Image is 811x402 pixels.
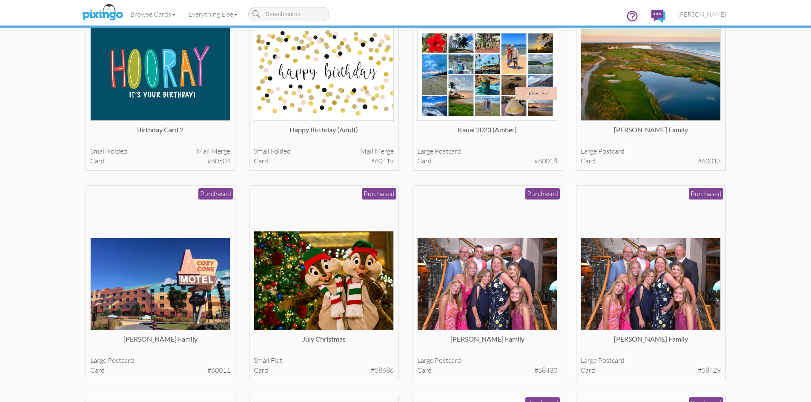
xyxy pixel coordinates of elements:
[182,3,244,25] a: Everything Else
[197,146,230,156] span: Mail merge
[90,24,230,121] img: 127658-1-1738706135014-6862e533904c6358-qa.jpg
[80,2,125,23] img: pixingo logo
[435,147,461,155] span: postcard
[108,356,134,365] span: postcard
[90,356,106,365] span: large
[271,356,282,365] span: flat
[581,125,721,142] div: [PERSON_NAME] Family
[698,365,721,375] span: #58429
[254,356,269,365] span: small
[698,156,721,166] span: #60013
[124,3,182,25] a: Browse Cards
[90,334,230,351] div: [PERSON_NAME] Family
[107,147,127,155] span: folded
[90,147,106,155] span: small
[271,147,291,155] span: folded
[581,356,597,365] span: large
[90,156,230,166] div: card
[525,188,560,200] div: Purchased
[651,10,665,23] img: comments.svg
[581,238,721,330] img: 100418-1-1689002145724-e93cf5dae4ae8cfa-qa.jpg
[360,146,394,156] span: Mail merge
[254,125,394,142] div: Happy Birthday (Adult)
[254,24,394,121] img: 130441-1-1744617602635-7105f59854359c31-qa.jpg
[254,147,269,155] span: small
[362,188,396,200] div: Purchased
[254,231,394,331] img: 100948-1-1689966159265-92b8ecf90f5282e4-qa.jpg
[248,7,329,21] input: Search cards
[581,29,721,121] img: 103582-1-1695130021197-183520ae1910cfbe-qa.jpg
[598,356,625,365] span: postcard
[207,365,230,375] span: #60011
[417,156,557,166] div: card
[417,147,433,155] span: large
[371,156,394,166] span: #60419
[581,365,721,375] div: card
[534,156,557,166] span: #60018
[371,365,394,375] span: #58686
[672,3,733,25] a: [PERSON_NAME]
[417,365,557,375] div: card
[90,238,230,330] img: 103579-1-1695138033833-e22b3c672a00a88a-qa.jpg
[207,156,230,166] span: #60504
[417,125,557,142] div: Kauai 2023 (Amber)
[254,334,394,351] div: July Christmas
[198,188,233,200] div: Purchased
[534,365,557,375] span: #58430
[417,29,557,121] img: 103597-1-1695249427933-32fef88b853c333d-qa.jpg
[581,147,597,155] span: large
[598,147,625,155] span: postcard
[254,156,394,166] div: card
[254,365,394,375] div: card
[417,238,557,330] img: 100419-1-1689002235639-f0fc297adacc2280-qa.jpg
[90,365,230,375] div: card
[417,356,433,365] span: large
[417,334,557,351] div: [PERSON_NAME] Family
[90,125,230,142] div: Birthday Card 2
[689,188,723,200] div: Purchased
[581,156,721,166] div: card
[581,334,721,351] div: [PERSON_NAME] Family
[678,11,726,18] span: [PERSON_NAME]
[435,356,461,365] span: postcard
